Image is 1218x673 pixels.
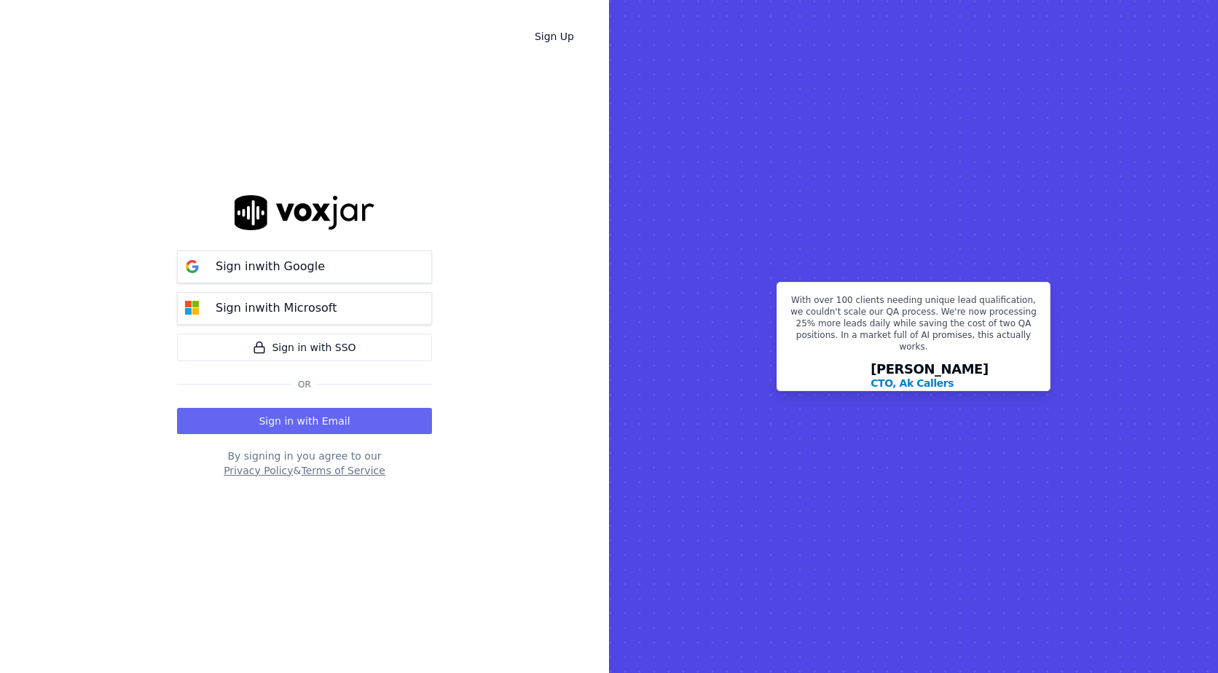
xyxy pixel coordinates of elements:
img: google Sign in button [178,252,207,281]
button: Sign inwith Microsoft [177,292,432,325]
p: Sign in with Google [216,258,325,275]
div: [PERSON_NAME] [871,363,989,390]
p: Sign in with Microsoft [216,299,337,317]
div: By signing in you agree to our & [177,449,432,478]
img: microsoft Sign in button [178,294,207,323]
button: Sign inwith Google [177,251,432,283]
img: logo [235,195,374,229]
button: Sign in with Email [177,408,432,434]
a: Sign Up [523,23,586,50]
p: With over 100 clients needing unique lead qualification, we couldn't scale our QA process. We're ... [786,294,1041,358]
span: Or [292,379,317,390]
a: Sign in with SSO [177,334,432,361]
button: Terms of Service [301,463,385,478]
p: CTO, Ak Callers [871,376,954,390]
button: Privacy Policy [224,463,293,478]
